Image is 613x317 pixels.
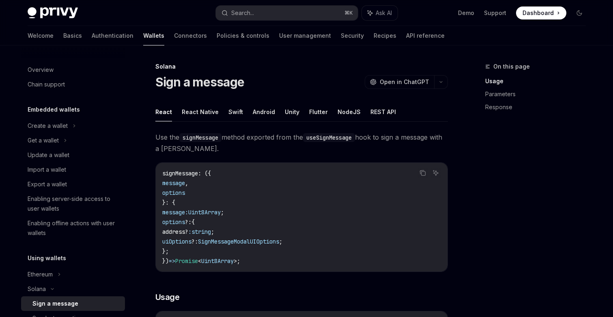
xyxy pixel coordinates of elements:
span: }; [162,248,169,255]
span: Uint8Array [188,209,221,216]
span: ; [279,238,282,245]
h5: Embedded wallets [28,105,80,114]
div: Enabling server-side access to user wallets [28,194,120,213]
h5: Using wallets [28,253,66,263]
button: Toggle dark mode [573,6,586,19]
a: Wallets [143,26,164,45]
a: Update a wallet [21,148,125,162]
a: Recipes [374,26,396,45]
div: Get a wallet [28,136,59,145]
div: Ethereum [28,270,53,279]
span: ⌘ K [344,10,353,16]
div: Search... [231,8,254,18]
code: signMessage [179,133,222,142]
a: Policies & controls [217,26,269,45]
div: Solana [155,63,448,71]
span: SignMessageModalUIOptions [198,238,279,245]
span: }: { [162,199,175,206]
button: Open in ChatGPT [365,75,434,89]
span: Dashboard [523,9,554,17]
span: uiOptions [162,238,191,245]
span: { [191,218,195,226]
span: message: [162,209,188,216]
a: Demo [458,9,474,17]
a: Authentication [92,26,133,45]
span: }) [162,257,169,265]
button: React [155,102,172,121]
button: Flutter [309,102,328,121]
span: : [188,228,191,235]
span: string [191,228,211,235]
div: Update a wallet [28,150,69,160]
span: address? [162,228,188,235]
a: Overview [21,63,125,77]
a: Usage [485,75,592,88]
button: Search...⌘K [216,6,358,20]
a: Basics [63,26,82,45]
div: Create a wallet [28,121,68,131]
span: options [162,218,185,226]
button: Android [253,102,275,121]
span: => [169,257,175,265]
button: NodeJS [338,102,361,121]
div: Chain support [28,80,65,89]
span: options [162,189,185,196]
a: Response [485,101,592,114]
span: message [162,179,185,187]
div: Sign a message [32,299,78,308]
div: Overview [28,65,54,75]
button: React Native [182,102,219,121]
a: User management [279,26,331,45]
span: signMessage [162,170,198,177]
a: Security [341,26,364,45]
button: Ask AI [430,168,441,178]
div: Solana [28,284,46,294]
span: ?: [191,238,198,245]
button: Copy the contents from the code block [417,168,428,178]
code: useSignMessage [303,133,355,142]
a: Import a wallet [21,162,125,177]
span: ; [221,209,224,216]
span: < [198,257,201,265]
span: ; [211,228,214,235]
a: Parameters [485,88,592,101]
span: Ask AI [376,9,392,17]
span: Promise [175,257,198,265]
span: > [234,257,237,265]
a: Sign a message [21,296,125,311]
span: Uint8Array [201,257,234,265]
a: Enabling offline actions with user wallets [21,216,125,240]
span: On this page [493,62,530,71]
span: Open in ChatGPT [380,78,429,86]
div: Export a wallet [28,179,67,189]
a: Connectors [174,26,207,45]
a: Dashboard [516,6,566,19]
a: Export a wallet [21,177,125,192]
span: ?: [185,218,191,226]
span: ; [237,257,240,265]
span: , [185,179,188,187]
h1: Sign a message [155,75,245,89]
a: Chain support [21,77,125,92]
button: Swift [228,102,243,121]
div: Import a wallet [28,165,66,175]
div: Enabling offline actions with user wallets [28,218,120,238]
span: : ({ [198,170,211,177]
span: Usage [155,291,180,303]
span: Use the method exported from the hook to sign a message with a [PERSON_NAME]. [155,132,448,154]
a: API reference [406,26,445,45]
button: Unity [285,102,299,121]
button: REST API [370,102,396,121]
a: Enabling server-side access to user wallets [21,192,125,216]
img: dark logo [28,7,78,19]
a: Support [484,9,506,17]
a: Welcome [28,26,54,45]
button: Ask AI [362,6,398,20]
